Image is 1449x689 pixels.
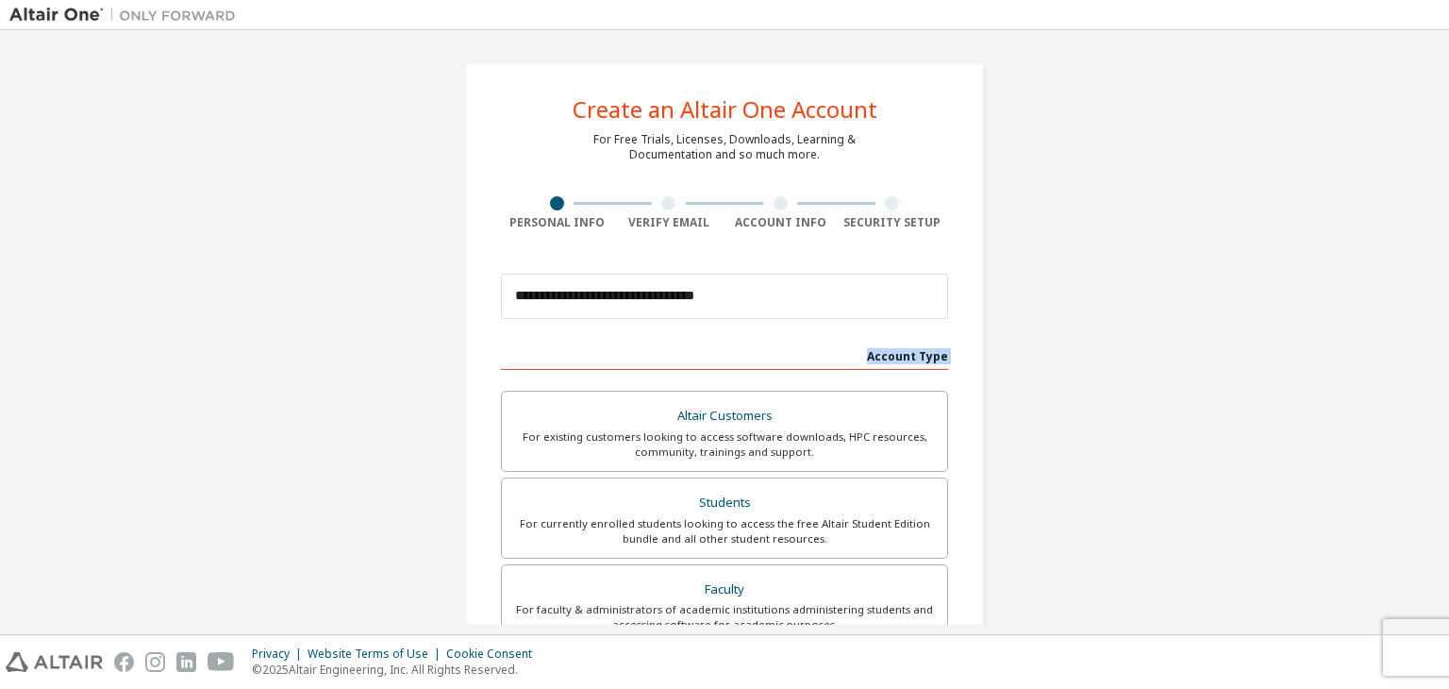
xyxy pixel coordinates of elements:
div: Website Terms of Use [308,647,446,662]
div: Security Setup [837,215,949,230]
div: Account Type [501,340,948,370]
div: Create an Altair One Account [573,98,877,121]
div: For currently enrolled students looking to access the free Altair Student Edition bundle and all ... [513,516,936,546]
div: For Free Trials, Licenses, Downloads, Learning & Documentation and so much more. [593,132,856,162]
div: Altair Customers [513,403,936,429]
div: For existing customers looking to access software downloads, HPC resources, community, trainings ... [513,429,936,460]
div: Verify Email [613,215,725,230]
img: facebook.svg [114,652,134,672]
div: For faculty & administrators of academic institutions administering students and accessing softwa... [513,602,936,632]
div: Students [513,490,936,516]
p: © 2025 Altair Engineering, Inc. All Rights Reserved. [252,662,543,678]
img: altair_logo.svg [6,652,103,672]
img: linkedin.svg [176,652,196,672]
div: Privacy [252,647,308,662]
div: Personal Info [501,215,613,230]
div: Faculty [513,577,936,603]
div: Account Info [724,215,837,230]
img: instagram.svg [145,652,165,672]
div: Cookie Consent [446,647,543,662]
img: youtube.svg [208,652,235,672]
img: Altair One [9,6,245,25]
